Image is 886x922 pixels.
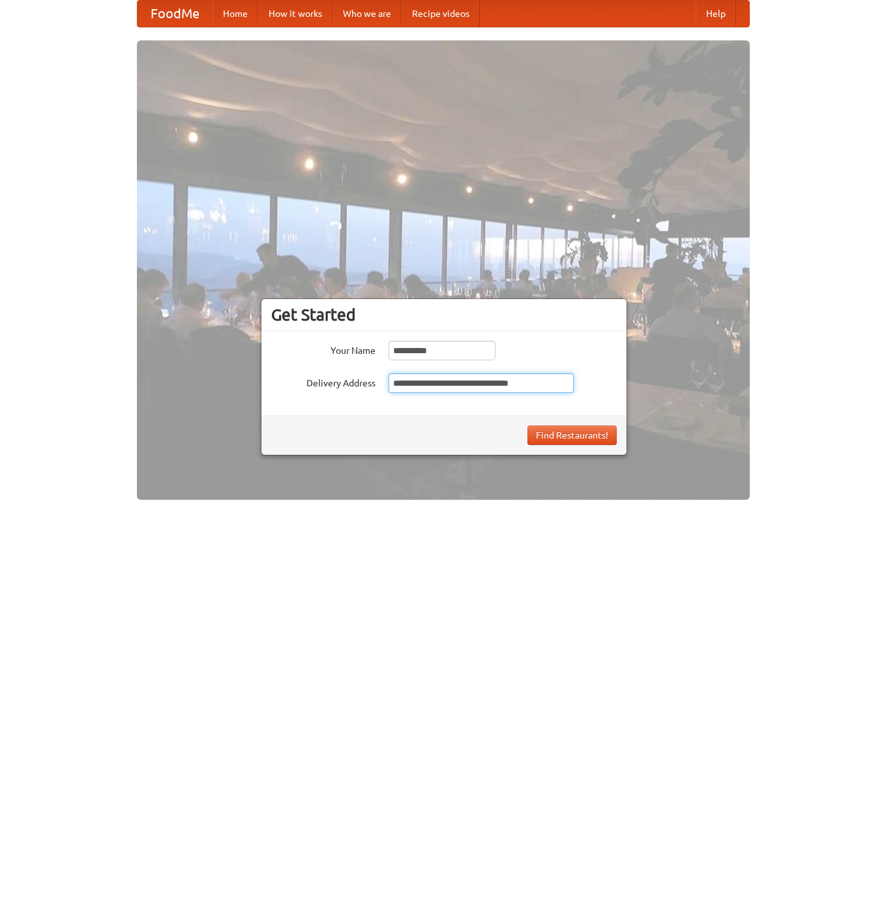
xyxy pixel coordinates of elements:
a: Who we are [332,1,402,27]
label: Your Name [271,341,376,357]
h3: Get Started [271,305,617,324]
a: How it works [258,1,332,27]
a: FoodMe [138,1,213,27]
label: Delivery Address [271,373,376,390]
a: Help [696,1,736,27]
a: Recipe videos [402,1,480,27]
button: Find Restaurants! [527,425,617,445]
a: Home [213,1,258,27]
